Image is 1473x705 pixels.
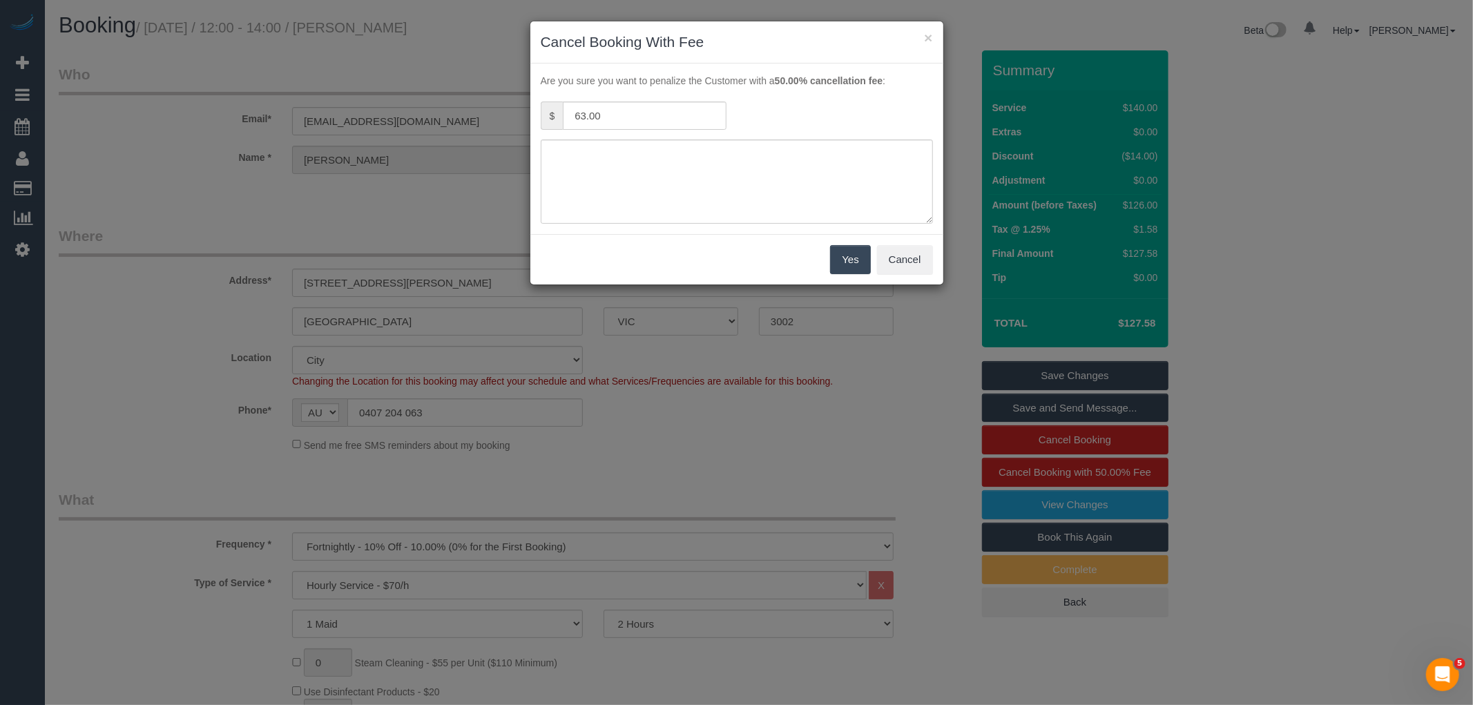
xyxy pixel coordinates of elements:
strong: 50.00% cancellation fee [775,75,883,86]
p: Are you sure you want to penalize the Customer with a : [541,74,933,88]
button: × [924,30,932,45]
iframe: Intercom live chat [1426,658,1459,691]
span: 5 [1454,658,1465,669]
span: $ [541,102,564,130]
h3: Cancel Booking With Fee [541,32,933,52]
sui-modal: Cancel Booking With Fee [530,21,943,284]
button: Yes [830,245,870,274]
button: Cancel [877,245,933,274]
